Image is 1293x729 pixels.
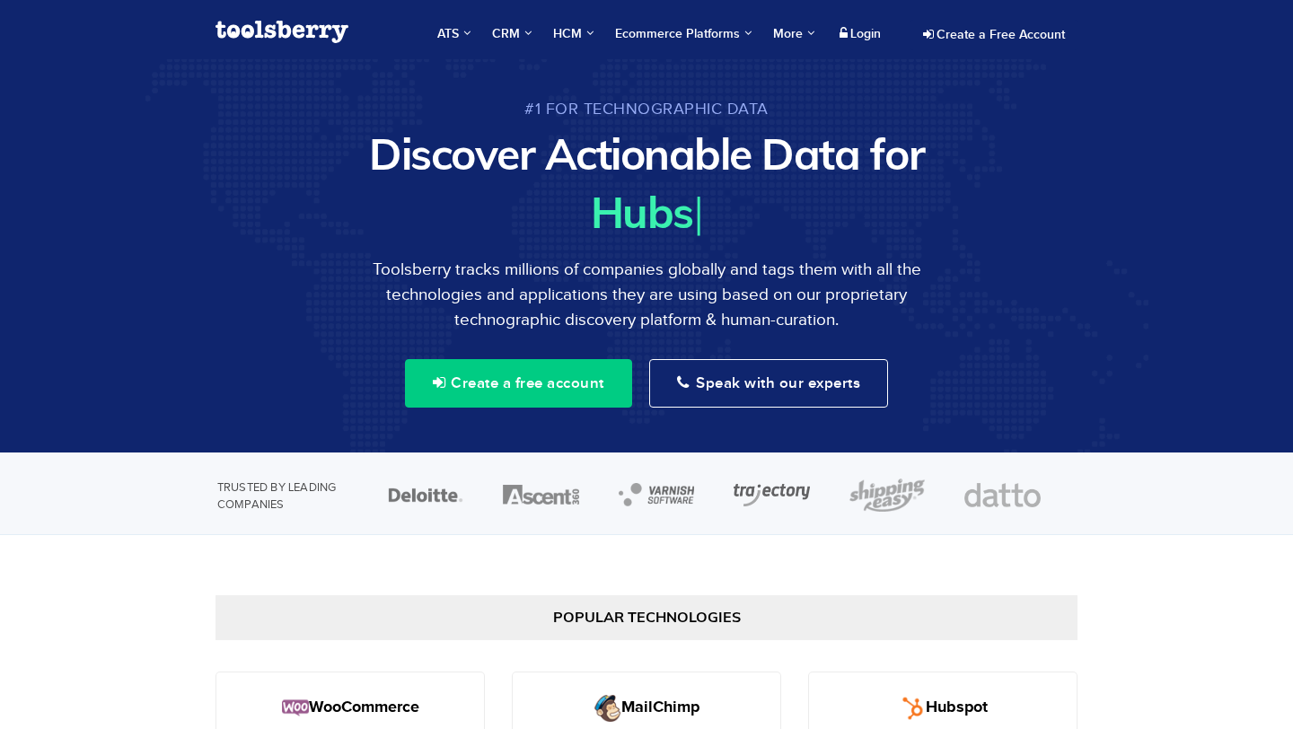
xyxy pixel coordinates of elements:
[483,9,541,59] a: CRM
[964,483,1041,508] img: datto
[615,25,752,43] span: Ecommerce Platforms
[649,359,889,408] button: Speak with our experts
[215,21,348,43] img: Toolsberry
[215,257,1077,332] p: Toolsberry tracks millions of companies globally and tags them with all the technologies and appl...
[591,185,693,239] span: Hubs
[764,9,823,59] a: More
[217,452,343,513] p: TRUSTED BY LEADING COMPANIES
[828,20,893,48] a: Login
[492,25,532,43] span: CRM
[388,487,464,503] img: deloitte
[437,25,471,43] span: ATS
[428,9,479,59] a: ATS
[773,26,814,41] span: More
[553,25,594,43] span: HCM
[405,359,632,408] button: Create a free account
[606,9,761,59] a: Ecommerce Platforms
[243,610,1050,626] h2: Popular Technologies
[215,100,1077,118] span: #1 for Technographic Data
[503,485,579,505] img: ascent360
[215,127,1077,180] h1: Discover Actionable Data for
[899,695,926,722] img: Hubspot
[215,9,348,55] a: Toolsberry
[594,695,621,722] img: MailChimp
[910,20,1077,50] a: Create a Free Account
[282,695,309,722] img: WooCommerce
[544,9,603,59] a: HCM
[619,483,695,506] img: varnish
[734,484,810,507] img: trajectory
[849,479,926,512] img: shipping easy
[693,185,703,239] span: |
